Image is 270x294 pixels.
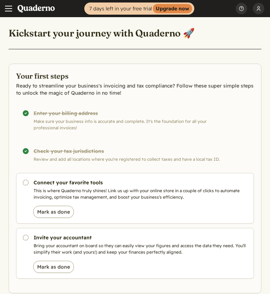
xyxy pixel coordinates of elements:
[34,234,248,241] h3: Invite your accountant
[16,71,254,81] h2: Your first steps
[16,228,254,279] a: Invite your accountant Bring your accountant on board so they can easily view your figures and ac...
[16,173,254,224] a: Connect your favorite tools This is where Quaderno truly shines! Link us up with your online stor...
[34,179,248,186] h3: Connect your favorite tools
[84,3,194,15] a: 7 days left in your free trialUpgrade now
[153,4,192,13] strong: Upgrade now
[33,261,74,273] button: Mark as done
[33,206,74,218] button: Mark as done
[34,188,248,200] p: This is where Quaderno truly shines! Link us up with your online store in a couple of clicks to a...
[34,243,248,255] p: Bring your accountant on board so they can easily view your figures and access the data they need...
[9,27,195,39] h1: Kickstart your journey with Quaderno 🚀
[16,82,254,96] p: Ready to streamline your business's invoicing and tax compliance? Follow these super simple steps...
